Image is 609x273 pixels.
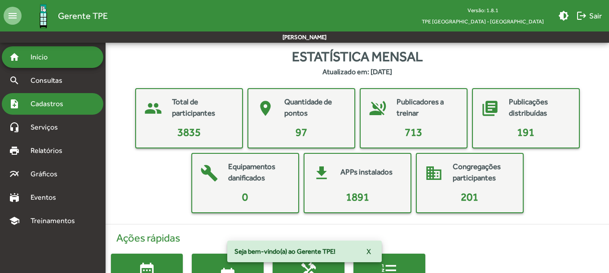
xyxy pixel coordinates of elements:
[29,1,58,31] img: Logo
[397,96,458,119] mat-card-title: Publicadores a treinar
[25,192,68,203] span: Eventos
[509,96,570,119] mat-card-title: Publicações distribuídas
[196,160,223,187] mat-icon: build
[364,95,391,122] mat-icon: voice_over_off
[177,126,201,138] span: 3835
[573,8,605,24] button: Sair
[346,191,369,203] span: 1891
[111,232,604,245] h4: Ações rápidas
[284,96,345,119] mat-card-title: Quantidade de pontos
[4,7,22,25] mat-icon: menu
[9,215,20,226] mat-icon: school
[234,247,335,256] span: Seja bem-vindo(a) ao Gerente TPE!
[296,126,307,138] span: 97
[453,161,514,184] mat-card-title: Congregações participantes
[58,9,108,23] span: Gerente TPE
[415,4,551,16] div: Versão: 1.8.1
[25,75,74,86] span: Consultas
[242,191,248,203] span: 0
[25,122,70,133] span: Serviços
[461,191,478,203] span: 201
[292,46,423,67] span: Estatística mensal
[340,166,393,178] mat-card-title: APPs instalados
[322,67,392,77] strong: Atualizado em: [DATE]
[9,169,20,179] mat-icon: multiline_chart
[252,95,279,122] mat-icon: place
[9,75,20,86] mat-icon: search
[25,98,75,109] span: Cadastros
[22,1,108,31] a: Gerente TPE
[172,96,233,119] mat-card-title: Total de participantes
[25,52,61,63] span: Início
[576,10,587,21] mat-icon: logout
[9,52,20,63] mat-icon: home
[9,192,20,203] mat-icon: stadium
[517,126,534,138] span: 191
[25,169,70,179] span: Gráficos
[576,8,602,24] span: Sair
[308,160,335,187] mat-icon: get_app
[415,16,551,27] span: TPE [GEOGRAPHIC_DATA] - [GEOGRAPHIC_DATA]
[405,126,422,138] span: 713
[25,215,86,226] span: Treinamentos
[366,243,371,260] span: X
[25,145,74,156] span: Relatórios
[9,98,20,109] mat-icon: note_add
[359,243,378,260] button: X
[477,95,503,122] mat-icon: library_books
[558,10,569,21] mat-icon: brightness_medium
[9,145,20,156] mat-icon: print
[228,161,289,184] mat-card-title: Equipamentos danificados
[140,95,167,122] mat-icon: people
[420,160,447,187] mat-icon: domain
[9,122,20,133] mat-icon: headset_mic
